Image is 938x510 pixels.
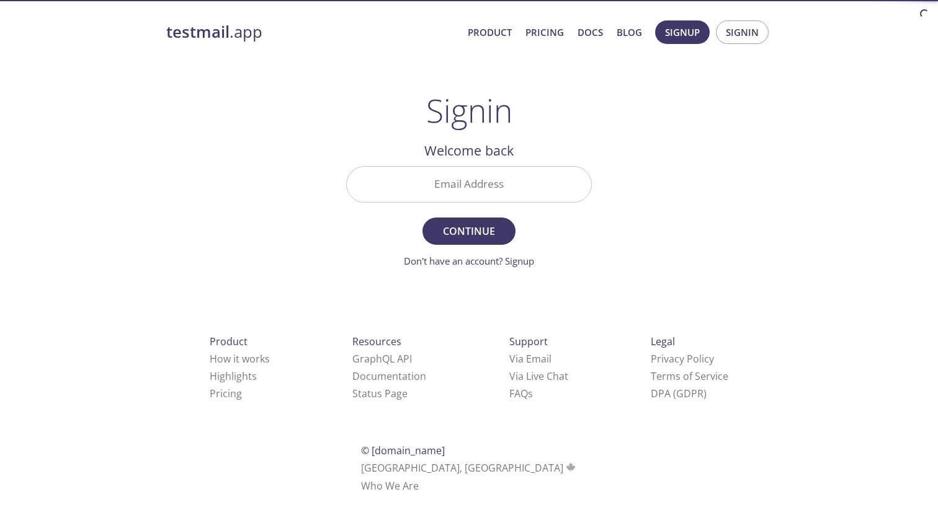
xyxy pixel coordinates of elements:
[528,387,533,400] span: s
[346,140,592,161] h2: Welcome back
[578,24,603,40] a: Docs
[726,24,759,40] span: Signin
[525,24,564,40] a: Pricing
[651,369,728,383] a: Terms of Service
[468,24,512,40] a: Product
[166,22,458,43] a: testmail.app
[716,20,769,44] button: Signin
[651,387,707,400] a: DPA (GDPR)
[509,335,548,348] span: Support
[361,479,419,493] a: Who We Are
[352,352,412,366] a: GraphQL API
[210,387,242,400] a: Pricing
[166,21,230,43] strong: testmail
[617,24,642,40] a: Blog
[665,24,700,40] span: Signup
[361,461,578,475] span: [GEOGRAPHIC_DATA], [GEOGRAPHIC_DATA]
[352,387,408,400] a: Status Page
[210,369,257,383] a: Highlights
[509,387,533,400] a: FAQ
[210,352,270,366] a: How it works
[509,352,552,366] a: Via Email
[361,444,445,457] span: © [DOMAIN_NAME]
[651,335,675,348] span: Legal
[651,352,714,366] a: Privacy Policy
[422,218,516,245] button: Continue
[509,369,568,383] a: Via Live Chat
[404,255,534,267] a: Don't have an account? Signup
[352,335,401,348] span: Resources
[436,222,502,240] span: Continue
[426,92,512,129] h1: Signin
[210,335,248,348] span: Product
[352,369,426,383] a: Documentation
[655,20,710,44] button: Signup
